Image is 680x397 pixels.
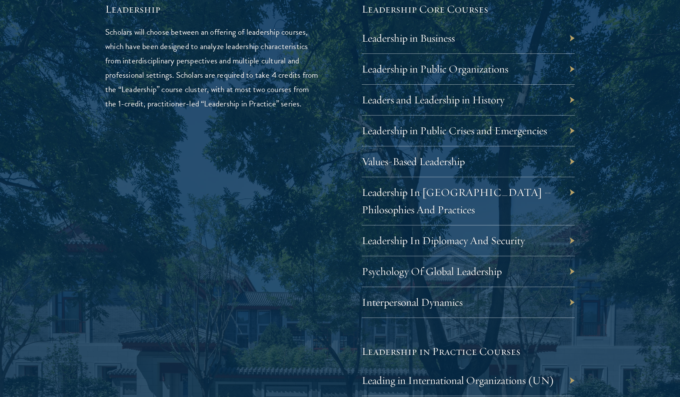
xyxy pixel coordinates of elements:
h5: Leadership Core Courses [362,2,575,17]
a: Leading in International Organizations (UN) [362,374,554,387]
a: Psychology Of Global Leadership [362,265,502,278]
a: Values-Based Leadership [362,155,465,168]
h5: Leadership [105,2,318,17]
a: Leadership in Business [362,31,455,45]
a: Interpersonal Dynamics [362,295,463,309]
a: Leadership In [GEOGRAPHIC_DATA] – Philosophies And Practices [362,185,551,216]
a: Leaders and Leadership in History [362,93,504,106]
h5: Leadership in Practice Courses [362,344,575,359]
a: Leadership in Public Organizations [362,62,508,76]
p: Scholars will choose between an offering of leadership courses, which have been designed to analy... [105,25,318,111]
a: Leadership in Public Crises and Emergencies [362,124,547,137]
a: Leadership In Diplomacy And Security [362,234,525,247]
